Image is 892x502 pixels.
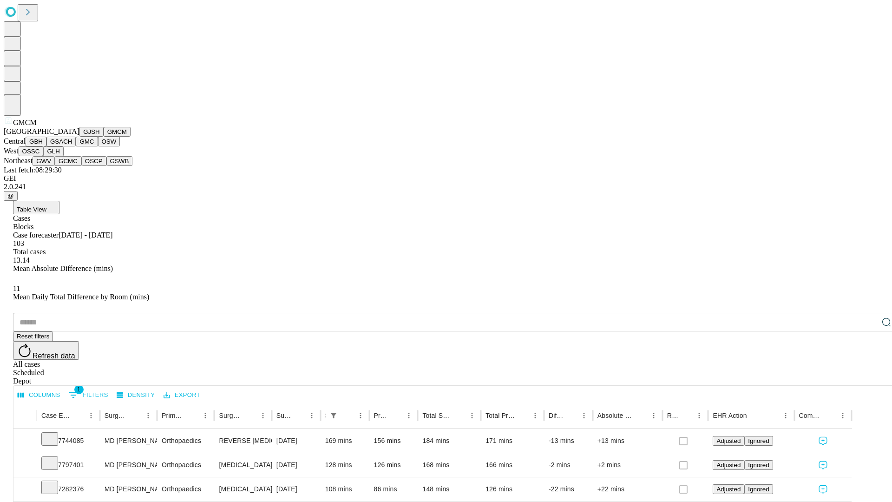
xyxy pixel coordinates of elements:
[634,409,647,422] button: Sort
[105,477,152,501] div: MD [PERSON_NAME] [PERSON_NAME]
[104,127,131,137] button: GMCM
[186,409,199,422] button: Sort
[219,429,267,453] div: REVERSE [MEDICAL_DATA]
[779,409,792,422] button: Menu
[243,409,256,422] button: Sort
[33,352,75,360] span: Refresh data
[105,429,152,453] div: MD [PERSON_NAME] [PERSON_NAME]
[79,127,104,137] button: GJSH
[713,412,747,419] div: EHR Action
[744,484,773,494] button: Ignored
[716,462,741,469] span: Adjusted
[374,477,413,501] div: 86 mins
[327,409,340,422] button: Show filters
[292,409,305,422] button: Sort
[13,341,79,360] button: Refresh data
[597,453,658,477] div: +2 mins
[597,412,633,419] div: Absolute Difference
[516,409,529,422] button: Sort
[422,429,476,453] div: 184 mins
[4,174,888,183] div: GEI
[105,453,152,477] div: MD [PERSON_NAME] [PERSON_NAME]
[549,412,564,419] div: Difference
[276,477,316,501] div: [DATE]
[59,231,112,239] span: [DATE] - [DATE]
[744,460,773,470] button: Ignored
[327,409,340,422] div: 1 active filter
[219,477,267,501] div: [MEDICAL_DATA] [MEDICAL_DATA], EXTENSIVE, 3 OR MORE DISCRETE STRUCTURES
[26,137,46,146] button: GBH
[19,146,44,156] button: OSSC
[72,409,85,422] button: Sort
[162,412,185,419] div: Primary Service
[41,453,95,477] div: 7797401
[4,157,33,165] span: Northeast
[549,429,588,453] div: -13 mins
[305,409,318,422] button: Menu
[129,409,142,422] button: Sort
[748,486,769,493] span: Ignored
[276,429,316,453] div: [DATE]
[836,409,849,422] button: Menu
[693,409,706,422] button: Menu
[597,477,658,501] div: +22 mins
[466,409,479,422] button: Menu
[389,409,402,422] button: Sort
[713,484,744,494] button: Adjusted
[142,409,155,422] button: Menu
[374,453,413,477] div: 126 mins
[85,409,98,422] button: Menu
[33,156,55,166] button: GWV
[13,239,24,247] span: 103
[748,409,761,422] button: Sort
[41,477,95,501] div: 7282376
[219,453,267,477] div: [MEDICAL_DATA] [MEDICAL_DATA]
[105,412,128,419] div: Surgeon Name
[46,137,76,146] button: GSACH
[4,191,18,201] button: @
[529,409,542,422] button: Menu
[98,137,120,146] button: OSW
[485,412,515,419] div: Total Predicted Duration
[597,429,658,453] div: +13 mins
[18,457,32,474] button: Expand
[114,388,157,403] button: Density
[402,409,415,422] button: Menu
[748,462,769,469] span: Ignored
[325,453,365,477] div: 128 mins
[81,156,106,166] button: OSCP
[341,409,354,422] button: Sort
[4,137,26,145] span: Central
[716,486,741,493] span: Adjusted
[577,409,590,422] button: Menu
[4,183,888,191] div: 2.0.241
[354,409,367,422] button: Menu
[106,156,133,166] button: GSWB
[325,429,365,453] div: 169 mins
[748,437,769,444] span: Ignored
[13,248,46,256] span: Total cases
[162,477,210,501] div: Orthopaedics
[66,388,111,403] button: Show filters
[716,437,741,444] span: Adjusted
[17,333,49,340] span: Reset filters
[13,284,20,292] span: 11
[744,436,773,446] button: Ignored
[4,127,79,135] span: [GEOGRAPHIC_DATA]
[13,231,59,239] span: Case forecaster
[422,477,476,501] div: 148 mins
[453,409,466,422] button: Sort
[7,192,14,199] span: @
[74,385,84,394] span: 1
[485,477,539,501] div: 126 mins
[647,409,660,422] button: Menu
[162,429,210,453] div: Orthopaedics
[17,206,46,213] span: Table View
[549,477,588,501] div: -22 mins
[15,388,63,403] button: Select columns
[680,409,693,422] button: Sort
[199,409,212,422] button: Menu
[18,433,32,449] button: Expand
[325,477,365,501] div: 108 mins
[485,429,539,453] div: 171 mins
